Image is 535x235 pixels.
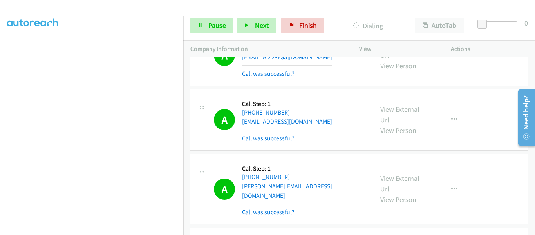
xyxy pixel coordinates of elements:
[242,70,295,77] a: Call was successful?
[512,86,535,149] iframe: Resource Center
[242,109,290,116] a: [PHONE_NUMBER]
[380,105,419,124] a: View External Url
[214,179,235,200] h1: A
[190,44,345,54] p: Company Information
[237,18,276,33] button: Next
[415,18,464,33] button: AutoTab
[255,21,269,30] span: Next
[380,126,416,135] a: View Person
[281,18,324,33] a: Finish
[242,118,332,125] a: [EMAIL_ADDRESS][DOMAIN_NAME]
[242,165,366,173] h5: Call Step: 1
[380,195,416,204] a: View Person
[451,44,528,54] p: Actions
[242,208,295,216] a: Call was successful?
[214,109,235,130] h1: A
[242,100,332,108] h5: Call Step: 1
[190,18,233,33] a: Pause
[299,21,317,30] span: Finish
[242,53,332,61] a: [EMAIL_ADDRESS][DOMAIN_NAME]
[359,44,437,54] p: View
[208,21,226,30] span: Pause
[335,20,401,31] p: Dialing
[242,135,295,142] a: Call was successful?
[380,61,416,70] a: View Person
[524,18,528,28] div: 0
[242,173,290,180] a: [PHONE_NUMBER]
[380,174,419,193] a: View External Url
[242,182,332,199] a: [PERSON_NAME][EMAIL_ADDRESS][DOMAIN_NAME]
